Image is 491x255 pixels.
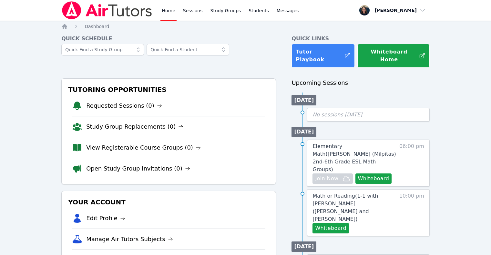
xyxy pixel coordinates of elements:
[86,214,125,223] a: Edit Profile
[312,112,362,118] span: No sessions [DATE]
[85,23,109,30] a: Dashboard
[292,241,316,252] li: [DATE]
[61,23,430,30] nav: Breadcrumb
[399,142,424,184] span: 06:00 pm
[67,84,271,95] h3: Tutoring Opportunities
[67,196,271,208] h3: Your Account
[61,1,153,19] img: Air Tutors
[312,143,396,172] span: Elementary Math ( [PERSON_NAME] (Milpitas) 2nd-6th Grade ESL Math Groups )
[292,127,316,137] li: [DATE]
[277,7,299,14] span: Messages
[86,235,173,244] a: Manage Air Tutors Subjects
[312,142,396,173] a: Elementary Math([PERSON_NAME] (Milpitas) 2nd-6th Grade ESL Math Groups)
[86,143,201,152] a: View Registerable Course Groups (0)
[312,192,396,223] a: Math or Reading(1-1 with [PERSON_NAME] ([PERSON_NAME] and [PERSON_NAME])
[292,95,316,105] li: [DATE]
[357,44,430,68] button: Whiteboard Home
[312,193,378,222] span: Math or Reading ( 1-1 with [PERSON_NAME] ([PERSON_NAME] and [PERSON_NAME] )
[315,175,338,182] span: Join Now
[85,24,109,29] span: Dashboard
[147,44,229,55] input: Quick Find a Student
[61,35,276,43] h4: Quick Schedule
[86,122,183,131] a: Study Group Replacements (0)
[292,44,355,68] a: Tutor Playbook
[86,101,162,110] a: Requested Sessions (0)
[312,173,353,184] button: Join Now
[86,164,190,173] a: Open Study Group Invitations (0)
[312,223,349,233] button: Whiteboard
[292,78,430,87] h3: Upcoming Sessions
[292,35,430,43] h4: Quick Links
[399,192,424,233] span: 10:00 pm
[61,44,144,55] input: Quick Find a Study Group
[355,173,392,184] button: Whiteboard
